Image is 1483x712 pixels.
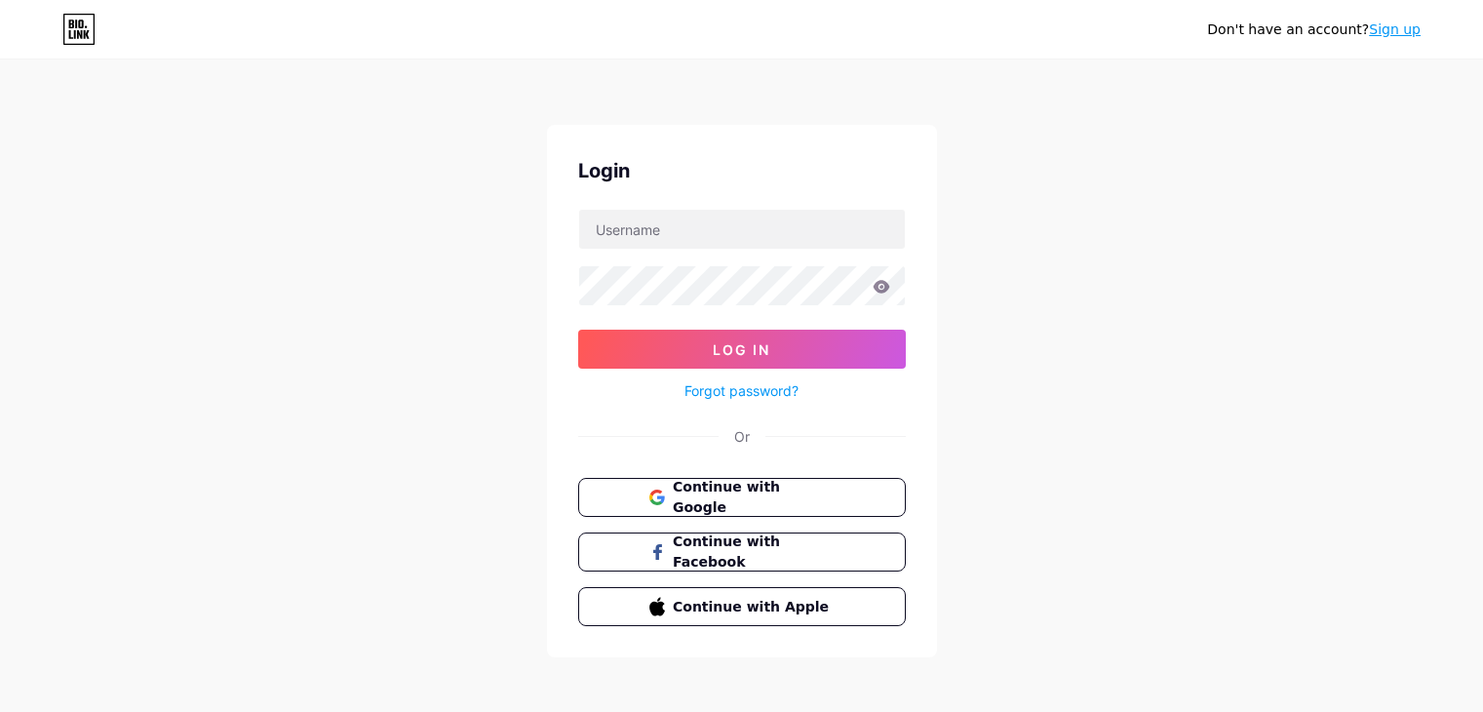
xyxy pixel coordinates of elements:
[578,478,906,517] button: Continue with Google
[1207,20,1421,40] div: Don't have an account?
[684,380,799,401] a: Forgot password?
[578,587,906,626] button: Continue with Apple
[673,532,834,573] span: Continue with Facebook
[673,597,834,617] span: Continue with Apple
[734,426,750,447] div: Or
[1369,21,1421,37] a: Sign up
[578,533,906,572] button: Continue with Facebook
[578,156,906,185] div: Login
[673,477,834,518] span: Continue with Google
[713,341,770,358] span: Log In
[578,330,906,369] button: Log In
[579,210,905,249] input: Username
